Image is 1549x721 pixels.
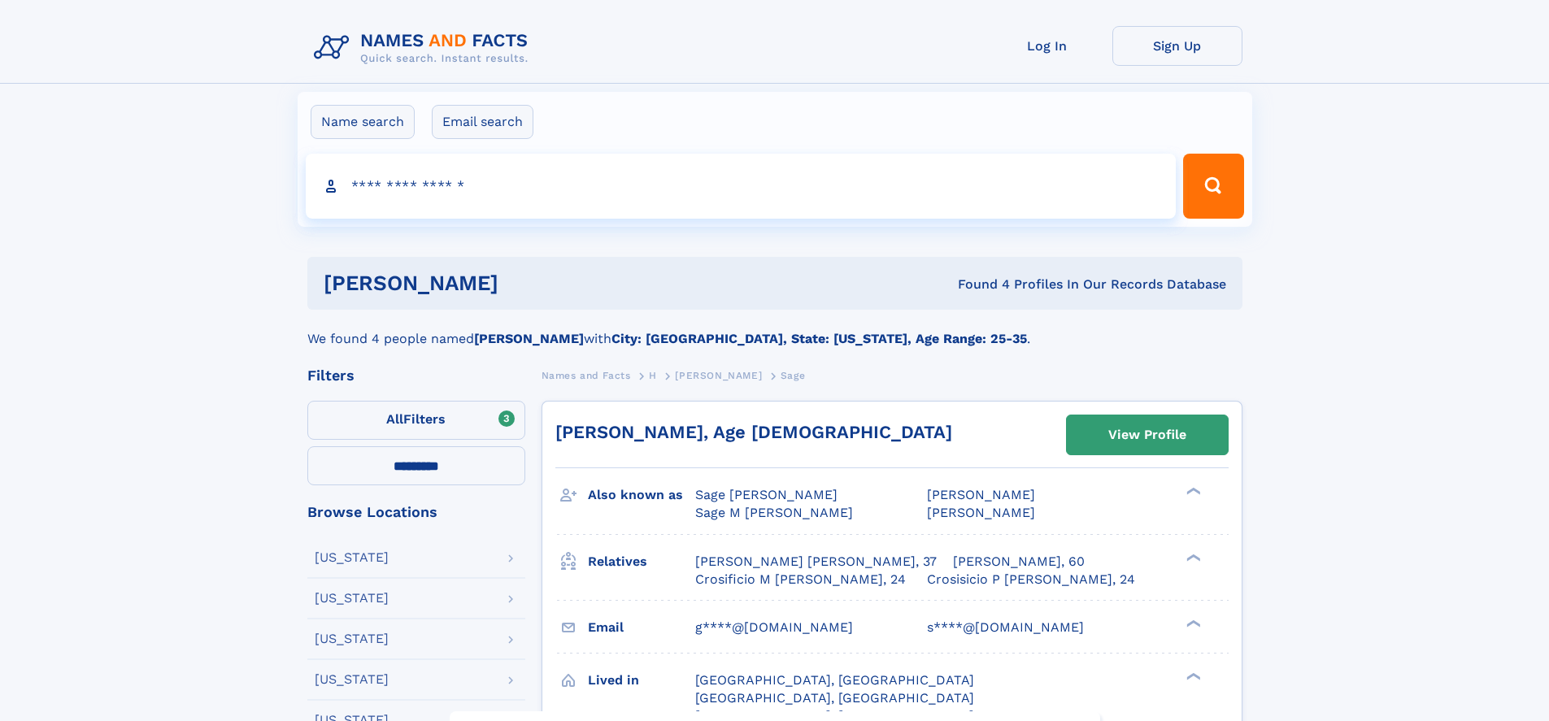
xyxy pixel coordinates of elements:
[649,370,657,381] span: H
[1067,415,1228,454] a: View Profile
[695,553,937,571] a: [PERSON_NAME] [PERSON_NAME], 37
[588,481,695,509] h3: Also known as
[1182,618,1202,628] div: ❯
[588,548,695,575] h3: Relatives
[588,614,695,641] h3: Email
[307,401,525,440] label: Filters
[311,105,415,139] label: Name search
[307,310,1242,349] div: We found 4 people named with .
[675,370,762,381] span: [PERSON_NAME]
[927,487,1035,502] span: [PERSON_NAME]
[474,331,584,346] b: [PERSON_NAME]
[324,273,729,293] h1: [PERSON_NAME]
[611,331,1027,346] b: City: [GEOGRAPHIC_DATA], State: [US_STATE], Age Range: 25-35
[695,672,974,688] span: [GEOGRAPHIC_DATA], [GEOGRAPHIC_DATA]
[315,592,389,605] div: [US_STATE]
[307,26,542,70] img: Logo Names and Facts
[695,690,974,706] span: [GEOGRAPHIC_DATA], [GEOGRAPHIC_DATA]
[1182,671,1202,681] div: ❯
[315,673,389,686] div: [US_STATE]
[1182,552,1202,562] div: ❯
[1108,416,1186,454] div: View Profile
[307,505,525,519] div: Browse Locations
[953,553,1085,571] a: [PERSON_NAME], 60
[927,505,1035,520] span: [PERSON_NAME]
[1183,154,1243,219] button: Search Button
[649,365,657,385] a: H
[675,365,762,385] a: [PERSON_NAME]
[315,551,389,564] div: [US_STATE]
[306,154,1177,219] input: search input
[588,667,695,694] h3: Lived in
[307,368,525,383] div: Filters
[386,411,403,427] span: All
[695,505,853,520] span: Sage M [PERSON_NAME]
[432,105,533,139] label: Email search
[1112,26,1242,66] a: Sign Up
[728,276,1226,293] div: Found 4 Profiles In Our Records Database
[695,487,838,502] span: Sage [PERSON_NAME]
[982,26,1112,66] a: Log In
[542,365,631,385] a: Names and Facts
[555,422,952,442] a: [PERSON_NAME], Age [DEMOGRAPHIC_DATA]
[695,571,906,589] a: Crosificio M [PERSON_NAME], 24
[781,370,805,381] span: Sage
[315,632,389,645] div: [US_STATE]
[927,571,1135,589] a: Crosisicio P [PERSON_NAME], 24
[1182,486,1202,497] div: ❯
